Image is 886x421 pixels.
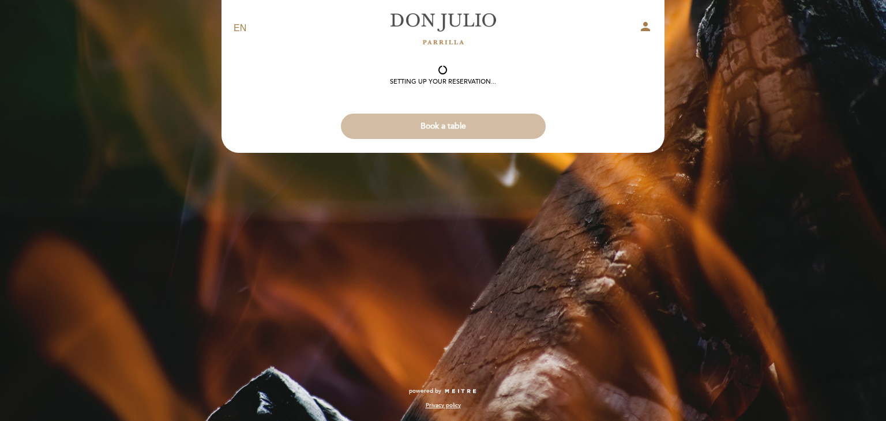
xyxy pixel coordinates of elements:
i: person [639,20,652,33]
a: Privacy policy [426,401,461,409]
button: Book a table [341,114,546,139]
button: person [639,20,652,37]
a: powered by [409,387,477,395]
div: Setting up your reservation... [390,77,496,87]
a: [PERSON_NAME] [371,13,515,44]
img: MEITRE [444,389,477,394]
span: powered by [409,387,441,395]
